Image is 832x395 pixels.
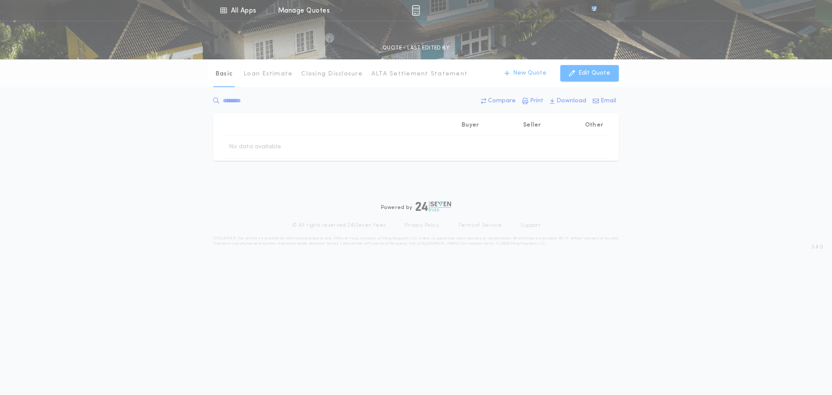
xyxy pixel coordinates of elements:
[523,121,541,130] p: Seller
[405,222,439,229] a: Privacy Policy
[213,236,619,246] p: DISCLAIMER: This estimate is provided for informational purposes only. 24|Seven Fees, a product o...
[530,97,543,105] p: Print
[215,70,233,78] p: Basic
[412,5,420,16] img: img
[222,136,288,158] td: No data available
[513,69,546,78] p: New Quote
[381,201,451,212] div: Powered by
[590,93,619,109] button: Email
[812,243,823,251] span: 3.8.0
[585,121,603,130] p: Other
[496,65,555,82] button: New Quote
[556,97,586,105] p: Download
[371,70,468,78] p: ALTA Settlement Statement
[547,93,589,109] button: Download
[488,97,516,105] p: Compare
[520,222,540,229] a: Support
[601,97,616,105] p: Email
[560,65,619,82] button: Edit Quote
[461,121,479,130] p: Buyer
[578,69,610,78] p: Edit Quote
[416,201,451,212] img: logo
[520,93,546,109] button: Print
[576,6,612,15] img: vs-icon
[244,70,292,78] p: Loan Estimate
[292,222,386,229] p: © All rights reserved. 24|Seven Fees
[301,70,363,78] p: Closing Disclosure
[478,93,518,109] button: Compare
[383,44,449,52] p: QUOTE - LAST EDITED BY
[458,222,501,229] a: Terms of Service
[417,242,460,245] a: [URL][DOMAIN_NAME]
